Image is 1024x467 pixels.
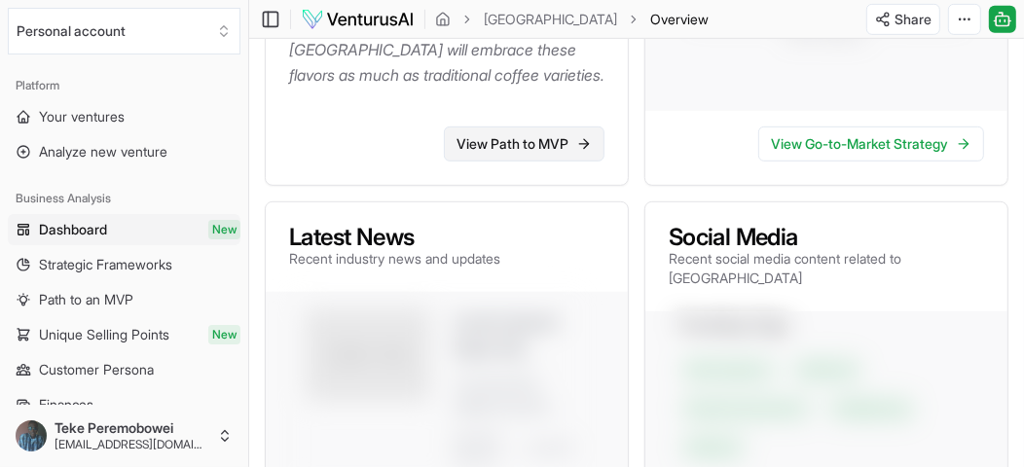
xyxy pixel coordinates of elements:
[484,10,617,29] a: [GEOGRAPHIC_DATA]
[669,226,984,249] h3: Social Media
[8,183,240,214] div: Business Analysis
[39,360,154,379] span: Customer Persona
[39,255,172,274] span: Strategic Frameworks
[895,10,932,29] span: Share
[8,214,240,245] a: DashboardNew
[8,389,240,420] a: Finances
[8,8,240,54] button: Select an organization
[8,319,240,350] a: Unique Selling PointsNew
[8,284,240,315] a: Path to an MVP
[289,249,500,269] p: Recent industry news and updates
[669,249,984,288] p: Recent social media content related to [GEOGRAPHIC_DATA]
[758,126,984,162] a: View Go-to-Market Strategy
[650,10,709,29] span: Overview
[301,8,415,31] img: logo
[8,413,240,459] button: Teke Peremobowei[EMAIL_ADDRESS][DOMAIN_NAME]
[866,4,940,35] button: Share
[39,220,107,239] span: Dashboard
[16,420,47,451] img: ACg8ocLn5g-zbfbz6SImPt0sHa5LqbYuGO2Eme7C4hJ7_VbVS8Hyrbw=s96-c
[39,395,93,414] span: Finances
[208,325,240,344] span: New
[444,126,604,162] a: View Path to MVP
[8,354,240,385] a: Customer Persona
[435,10,709,29] nav: breadcrumb
[55,437,209,452] span: [EMAIL_ADDRESS][DOMAIN_NAME]
[8,136,240,167] a: Analyze new venture
[39,290,133,309] span: Path to an MVP
[39,142,167,162] span: Analyze new venture
[55,419,209,437] span: Teke Peremobowei
[39,107,125,126] span: Your ventures
[289,226,500,249] h3: Latest News
[208,220,240,239] span: New
[8,70,240,101] div: Platform
[8,249,240,280] a: Strategic Frameworks
[39,325,169,344] span: Unique Selling Points
[8,101,240,132] a: Your ventures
